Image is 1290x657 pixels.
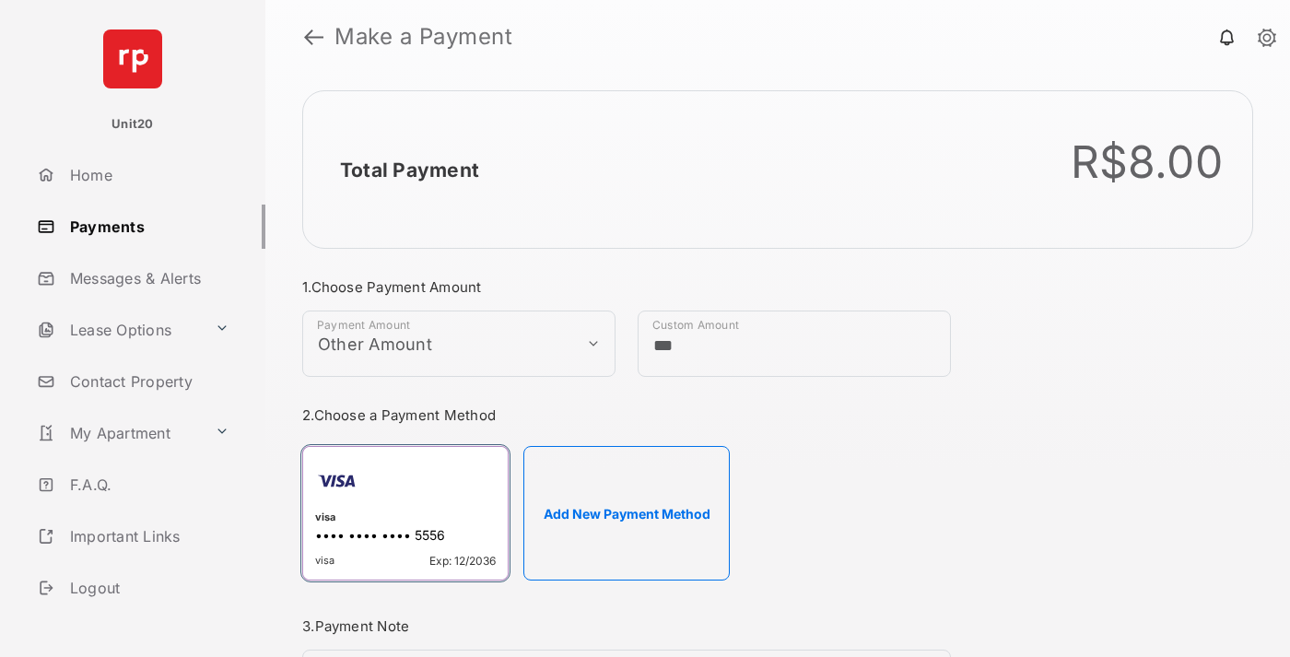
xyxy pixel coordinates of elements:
[29,566,265,610] a: Logout
[315,554,334,568] span: visa
[29,411,207,455] a: My Apartment
[29,463,265,507] a: F.A.Q.
[315,527,496,546] div: •••• •••• •••• 5556
[315,510,496,527] div: visa
[103,29,162,88] img: svg+xml;base64,PHN2ZyB4bWxucz0iaHR0cDovL3d3dy53My5vcmcvMjAwMC9zdmciIHdpZHRoPSI2NCIgaGVpZ2h0PSI2NC...
[302,617,951,635] h3: 3. Payment Note
[302,406,951,424] h3: 2. Choose a Payment Method
[302,278,951,296] h3: 1. Choose Payment Amount
[1071,135,1224,189] div: R$8.00
[29,308,207,352] a: Lease Options
[523,446,730,581] button: Add New Payment Method
[429,554,496,568] span: Exp: 12/2036
[29,153,265,197] a: Home
[29,514,237,558] a: Important Links
[340,158,479,182] h2: Total Payment
[29,359,265,404] a: Contact Property
[111,115,154,134] p: Unit20
[29,256,265,300] a: Messages & Alerts
[334,26,512,48] strong: Make a Payment
[29,205,265,249] a: Payments
[302,446,509,581] div: visa•••• •••• •••• 5556visaExp: 12/2036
